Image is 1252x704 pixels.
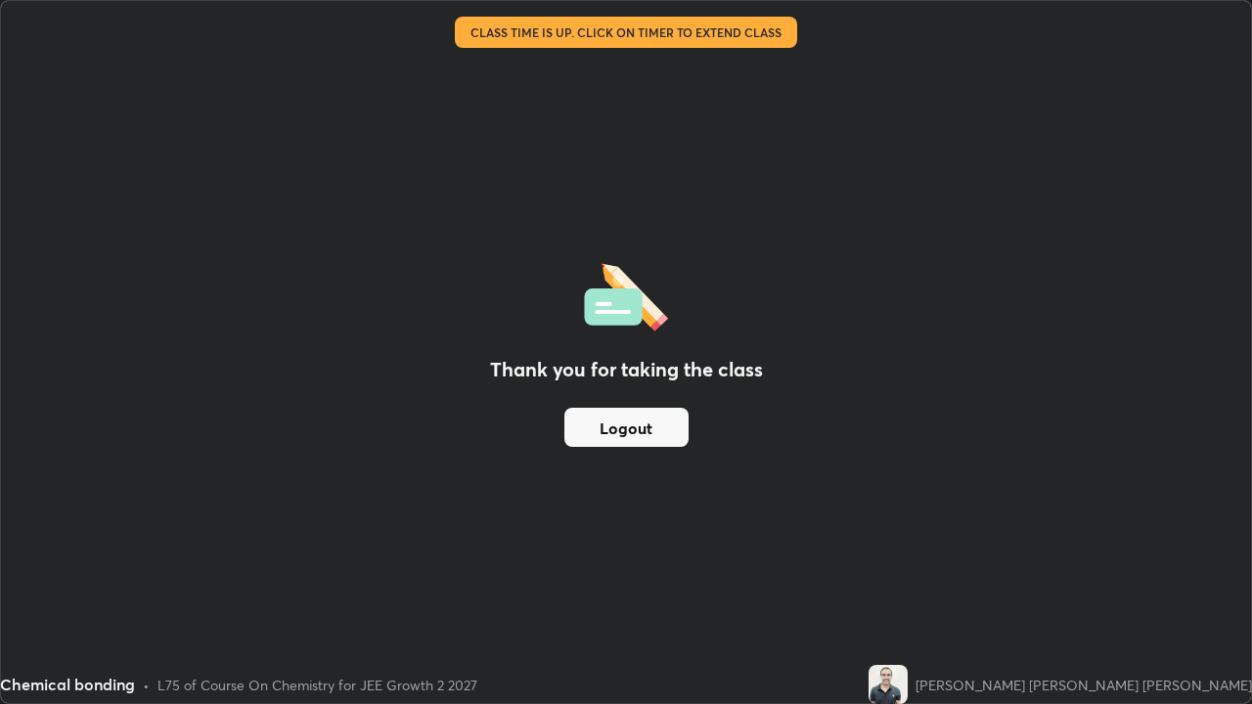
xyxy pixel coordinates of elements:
[157,675,477,695] div: L75 of Course On Chemistry for JEE Growth 2 2027
[584,257,668,331] img: offlineFeedback.1438e8b3.svg
[143,675,150,695] div: •
[490,355,763,384] h2: Thank you for taking the class
[869,665,908,704] img: 4bbfa367eb24426db107112020ad3027.jpg
[916,675,1252,695] div: [PERSON_NAME] [PERSON_NAME] [PERSON_NAME]
[564,408,689,447] button: Logout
